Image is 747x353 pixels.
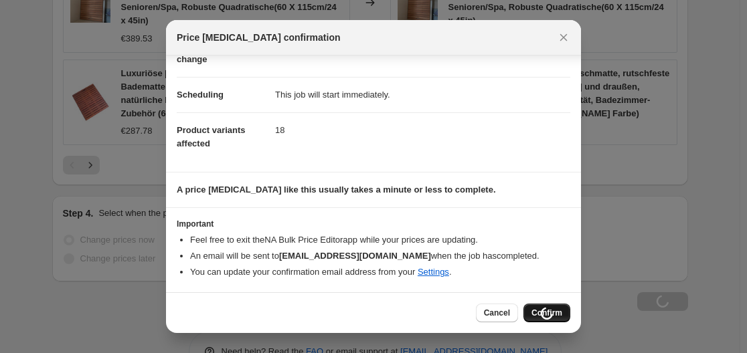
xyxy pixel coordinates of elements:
[275,112,570,148] dd: 18
[190,249,570,263] li: An email will be sent to when the job has completed .
[554,28,573,47] button: Close
[279,251,431,261] b: [EMAIL_ADDRESS][DOMAIN_NAME]
[190,233,570,247] li: Feel free to exit the NA Bulk Price Editor app while your prices are updating.
[418,267,449,277] a: Settings
[177,185,496,195] b: A price [MEDICAL_DATA] like this usually takes a minute or less to complete.
[476,304,518,322] button: Cancel
[177,125,246,148] span: Product variants affected
[177,219,570,229] h3: Important
[190,265,570,279] li: You can update your confirmation email address from your .
[177,90,224,100] span: Scheduling
[275,77,570,112] dd: This job will start immediately.
[484,308,510,318] span: Cancel
[177,31,341,44] span: Price [MEDICAL_DATA] confirmation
